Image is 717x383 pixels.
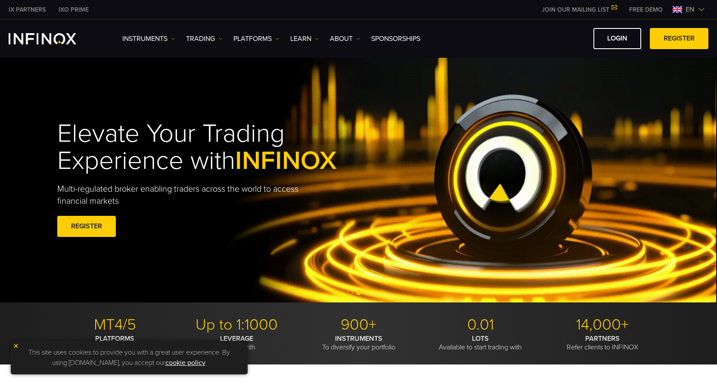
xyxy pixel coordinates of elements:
[423,315,538,334] p: 0.01
[233,34,279,44] a: PLATFORMS
[356,290,361,295] span: Go to slide 2
[52,5,95,14] a: INFINOX
[13,343,19,349] img: yellow close icon
[2,5,52,14] a: INFINOX
[330,34,360,44] a: ABOUT
[301,334,416,352] p: To diversify your portfolio
[186,34,223,44] a: TRADING
[290,34,319,44] a: Learn
[585,334,620,343] strong: PARTNERS
[593,28,641,49] a: LOGIN
[57,183,313,207] p: Multi-regulated broker enabling traders across the world to access financial markets
[9,33,96,44] a: INFINOX Logo
[623,5,669,14] a: INFINOX MENU
[472,334,489,343] strong: LOTS
[235,145,337,176] span: INFINOX
[95,334,134,343] strong: PLATFORMS
[365,290,370,295] span: Go to slide 3
[179,334,295,352] p: To trade with
[545,334,660,352] p: Refer clients to INFINOX
[650,28,708,49] a: REGISTER
[57,120,377,174] h1: Elevate Your Trading Experience with
[220,334,253,343] strong: LEVERAGE
[57,216,116,237] a: REGISTER
[371,34,420,44] a: SPONSORSHIPS
[57,315,173,334] p: MT4/5
[122,34,175,44] a: Instruments
[165,358,205,367] a: cookie policy
[57,334,173,352] p: With modern trading tools
[682,4,698,15] span: en
[535,6,623,13] a: JOIN OUR MAILING LIST
[348,290,353,295] span: Go to slide 1
[301,315,416,334] p: 900+
[335,334,382,343] strong: INSTRUMENTS
[423,334,538,352] p: Available to start trading with
[545,315,660,334] p: 14,000+
[179,315,295,334] p: Up to 1:1000
[15,345,243,370] p: This site uses cookies to provide you with a great user experience. By using [DOMAIN_NAME], you a...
